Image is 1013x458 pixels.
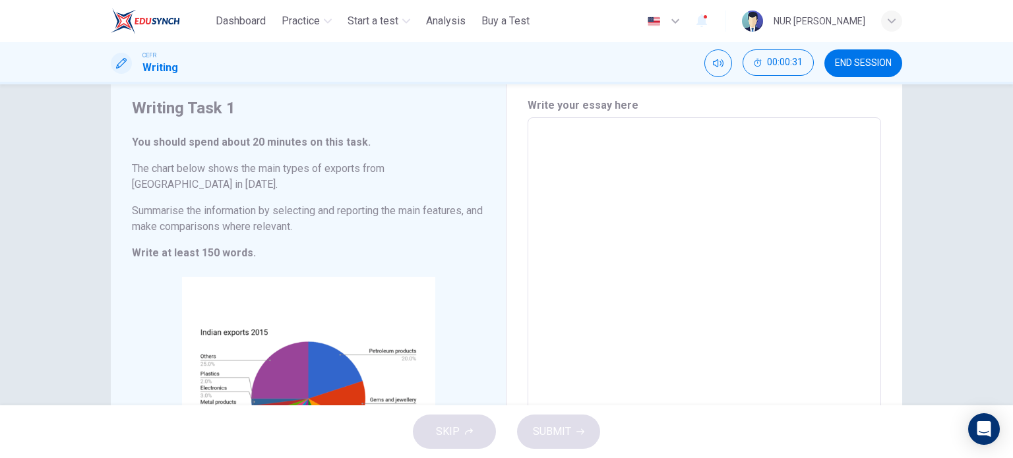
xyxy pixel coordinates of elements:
button: Buy a Test [476,9,535,33]
h6: The chart below shows the main types of exports from [GEOGRAPHIC_DATA] in [DATE]. [132,161,485,192]
span: Start a test [348,13,398,29]
button: Start a test [342,9,415,33]
span: Practice [282,13,320,29]
button: Analysis [421,9,471,33]
div: NUR [PERSON_NAME] [774,13,865,29]
h6: You should spend about 20 minutes on this task. [132,134,485,150]
img: ELTC logo [111,8,180,34]
span: END SESSION [835,58,892,69]
button: Practice [276,9,337,33]
button: Dashboard [210,9,271,33]
h4: Writing Task 1 [132,98,485,119]
span: CEFR [142,51,156,60]
span: Dashboard [216,13,266,29]
span: 00:00:31 [767,57,803,68]
button: 00:00:31 [743,49,814,76]
button: END SESSION [824,49,902,77]
h6: Write your essay here [528,98,881,113]
h6: Summarise the information by selecting and reporting the main features, and make comparisons wher... [132,203,485,235]
strong: Write at least 150 words. [132,246,256,259]
div: Open Intercom Messenger [968,413,1000,445]
span: Analysis [426,13,466,29]
span: Buy a Test [481,13,530,29]
div: Hide [743,49,814,77]
h1: Writing [142,60,178,76]
div: Mute [704,49,732,77]
img: Profile picture [742,11,763,32]
a: ELTC logo [111,8,210,34]
img: en [646,16,662,26]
